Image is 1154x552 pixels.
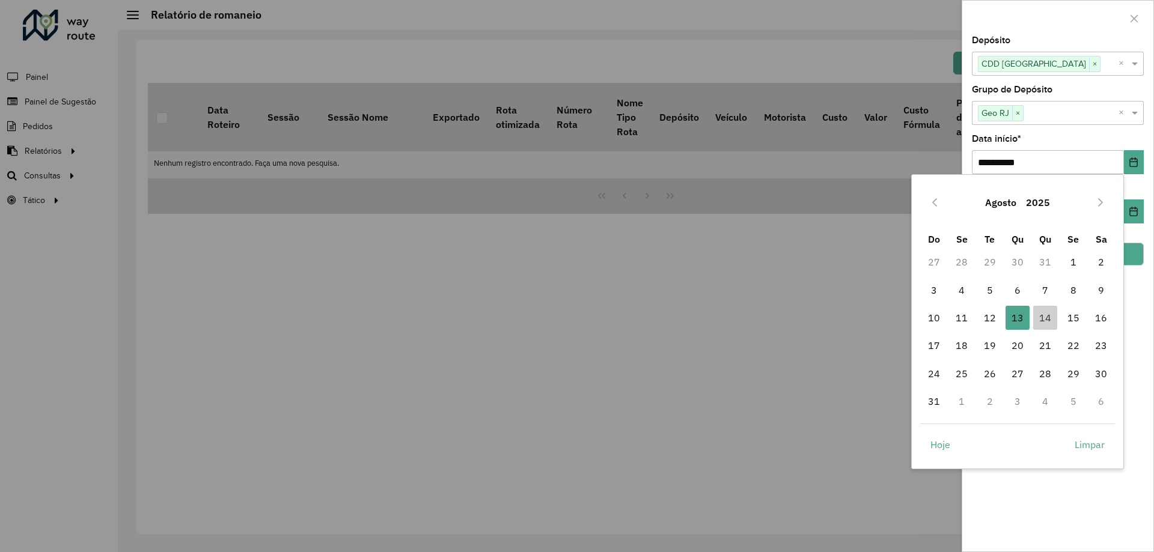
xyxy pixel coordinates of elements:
[1067,233,1079,245] span: Se
[950,278,974,302] span: 4
[1060,387,1087,415] td: 5
[1124,150,1144,174] button: Choose Date
[1006,333,1030,357] span: 20
[1060,304,1087,332] td: 15
[920,276,948,304] td: 3
[920,304,948,332] td: 10
[1033,306,1057,330] span: 14
[1091,193,1110,212] button: Next Month
[1031,360,1059,387] td: 28
[1089,306,1113,330] span: 16
[1061,362,1085,386] span: 29
[920,332,948,359] td: 17
[1087,276,1115,304] td: 9
[1021,188,1055,217] button: Choose Year
[1012,106,1023,121] span: ×
[1004,387,1031,415] td: 3
[972,82,1052,97] label: Grupo de Depósito
[1060,276,1087,304] td: 8
[950,362,974,386] span: 25
[978,56,1089,71] span: CDD [GEOGRAPHIC_DATA]
[922,362,946,386] span: 24
[920,360,948,387] td: 24
[920,248,948,276] td: 27
[956,233,968,245] span: Se
[922,306,946,330] span: 10
[1089,333,1113,357] span: 23
[948,360,975,387] td: 25
[948,276,975,304] td: 4
[975,248,1003,276] td: 29
[1087,332,1115,359] td: 23
[1031,387,1059,415] td: 4
[948,248,975,276] td: 28
[950,333,974,357] span: 18
[1012,233,1024,245] span: Qu
[928,233,940,245] span: Do
[978,362,1002,386] span: 26
[975,360,1003,387] td: 26
[1031,276,1059,304] td: 7
[985,233,995,245] span: Te
[922,389,946,413] span: 31
[975,276,1003,304] td: 5
[950,306,974,330] span: 11
[1060,332,1087,359] td: 22
[1006,306,1030,330] span: 13
[1087,248,1115,276] td: 2
[1061,333,1085,357] span: 22
[1061,278,1085,302] span: 8
[1031,248,1059,276] td: 31
[1061,306,1085,330] span: 15
[1089,362,1113,386] span: 30
[1004,276,1031,304] td: 6
[922,333,946,357] span: 17
[1075,437,1105,452] span: Limpar
[1087,304,1115,332] td: 16
[1004,304,1031,332] td: 13
[1033,278,1057,302] span: 7
[972,132,1021,146] label: Data início
[1006,362,1030,386] span: 27
[1096,233,1107,245] span: Sa
[1119,56,1129,71] span: Clear all
[1087,360,1115,387] td: 30
[920,387,948,415] td: 31
[948,387,975,415] td: 1
[911,174,1124,469] div: Choose Date
[1004,332,1031,359] td: 20
[1119,106,1129,120] span: Clear all
[978,306,1002,330] span: 12
[922,278,946,302] span: 3
[1089,278,1113,302] span: 9
[1060,360,1087,387] td: 29
[978,278,1002,302] span: 5
[920,432,960,456] button: Hoje
[1064,432,1115,456] button: Limpar
[980,188,1021,217] button: Choose Month
[1089,57,1100,71] span: ×
[1060,248,1087,276] td: 1
[975,332,1003,359] td: 19
[948,304,975,332] td: 11
[975,387,1003,415] td: 2
[972,33,1010,47] label: Depósito
[1089,250,1113,274] span: 2
[930,437,950,452] span: Hoje
[978,106,1012,120] span: Geo RJ
[1033,362,1057,386] span: 28
[1039,233,1051,245] span: Qu
[1031,332,1059,359] td: 21
[1087,387,1115,415] td: 6
[1004,248,1031,276] td: 30
[1031,304,1059,332] td: 14
[1006,278,1030,302] span: 6
[1033,333,1057,357] span: 21
[1124,199,1144,223] button: Choose Date
[1004,360,1031,387] td: 27
[975,304,1003,332] td: 12
[925,193,944,212] button: Previous Month
[978,333,1002,357] span: 19
[948,332,975,359] td: 18
[1061,250,1085,274] span: 1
